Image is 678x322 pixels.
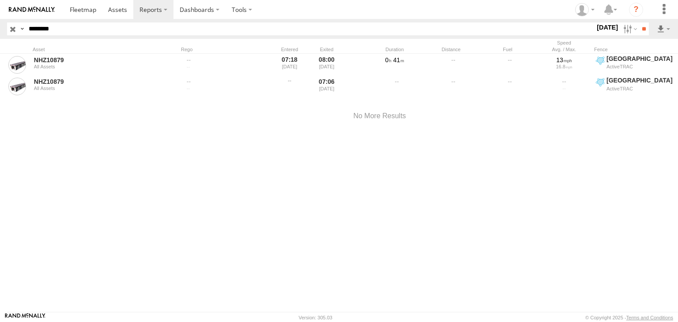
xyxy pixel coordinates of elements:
[368,46,421,52] div: Duration
[310,76,343,97] div: 07:06 [DATE]
[34,78,155,86] a: NHZ10879
[273,76,306,97] div: Entered prior to selected date range
[310,46,343,52] div: Exited
[385,56,392,64] span: 0
[34,56,155,64] a: NHZ10879
[425,46,478,52] div: Distance
[656,22,671,35] label: Export results as...
[481,46,534,52] div: Fuel
[19,22,26,35] label: Search Query
[34,86,155,91] div: All Assets
[539,64,589,69] div: 16.8
[33,46,156,52] div: Asset
[620,22,639,35] label: Search Filter Options
[393,56,404,64] span: 41
[629,3,643,17] i: ?
[273,55,306,75] div: 07:18 [DATE]
[9,7,55,13] img: rand-logo.svg
[539,56,589,64] div: 13
[585,315,673,320] div: © Copyright 2025 -
[299,315,332,320] div: Version: 305.03
[5,313,45,322] a: Visit our Website
[273,46,306,52] div: Entered
[34,64,155,69] div: All Assets
[572,3,598,16] div: Zulema McIntosch
[626,315,673,320] a: Terms and Conditions
[310,55,343,75] div: 08:00 [DATE]
[181,46,269,52] div: Rego
[595,22,620,32] label: [DATE]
